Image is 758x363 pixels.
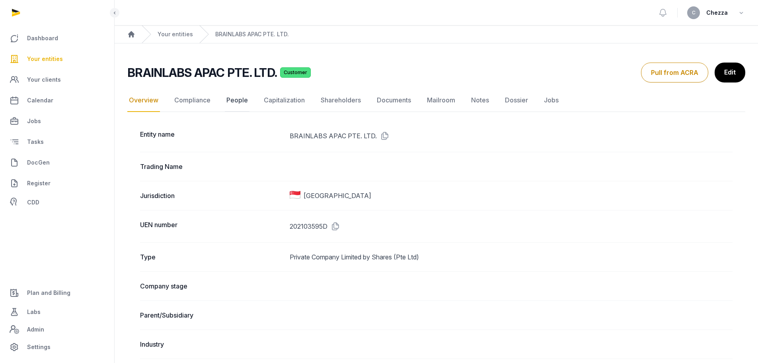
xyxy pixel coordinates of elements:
[173,89,212,112] a: Compliance
[115,26,758,43] nav: Breadcrumb
[262,89,306,112] a: Capitalization
[215,30,289,38] a: BRAINLABS APAC PTE. LTD.
[27,137,44,147] span: Tasks
[280,67,311,78] span: Customer
[6,194,108,210] a: CDD
[140,310,283,320] dt: Parent/Subsidiary
[6,322,108,337] a: Admin
[319,89,362,112] a: Shareholders
[127,89,745,112] nav: Tabs
[127,89,160,112] a: Overview
[27,54,63,64] span: Your entities
[27,33,58,43] span: Dashboard
[158,30,193,38] a: Your entities
[27,307,41,317] span: Labs
[641,63,708,82] button: Pull from ACRA
[27,288,70,298] span: Plan and Billing
[6,132,108,151] a: Tasks
[27,325,44,334] span: Admin
[290,252,733,262] dd: Private Company Limited by Shares (Pte Ltd)
[706,8,728,18] span: Chezza
[27,179,51,188] span: Register
[127,65,277,80] h2: BRAINLABS APAC PTE. LTD.
[6,112,108,131] a: Jobs
[6,153,108,172] a: DocGen
[304,191,371,200] span: [GEOGRAPHIC_DATA]
[375,89,413,112] a: Documents
[27,198,39,207] span: CDD
[6,70,108,89] a: Your clients
[290,130,733,142] dd: BRAINLABS APAC PTE. LTD.
[6,302,108,322] a: Labs
[140,162,283,171] dt: Trading Name
[715,63,745,82] a: Edit
[140,281,283,291] dt: Company stage
[6,91,108,110] a: Calendar
[692,10,696,15] span: C
[140,191,283,200] dt: Jurisdiction
[425,89,457,112] a: Mailroom
[687,6,700,19] button: C
[27,96,53,105] span: Calendar
[27,158,50,167] span: DocGen
[140,252,283,262] dt: Type
[27,75,61,84] span: Your clients
[140,220,283,233] dt: UEN number
[27,342,51,352] span: Settings
[6,49,108,69] a: Your entities
[6,29,108,48] a: Dashboard
[542,89,560,112] a: Jobs
[140,339,283,349] dt: Industry
[225,89,249,112] a: People
[6,174,108,193] a: Register
[27,116,41,126] span: Jobs
[503,89,530,112] a: Dossier
[290,220,733,233] dd: 202103595D
[470,89,491,112] a: Notes
[6,337,108,357] a: Settings
[140,130,283,142] dt: Entity name
[6,283,108,302] a: Plan and Billing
